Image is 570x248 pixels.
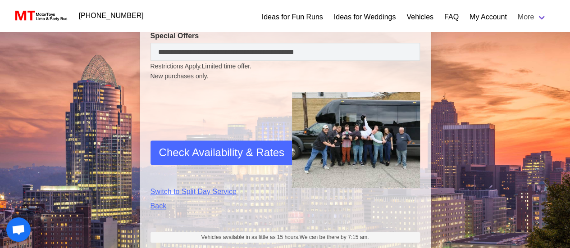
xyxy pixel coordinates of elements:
[202,62,251,71] span: Limited time offer.
[73,7,149,25] a: [PHONE_NUMBER]
[406,12,433,23] a: Vehicles
[150,72,420,81] span: New purchases only.
[150,31,420,41] label: Special Offers
[150,63,420,81] small: Restrictions Apply.
[262,12,323,23] a: Ideas for Fun Runs
[470,12,507,23] a: My Account
[150,201,278,212] a: Back
[159,144,284,161] span: Check Availability & Rates
[444,12,459,23] a: FAQ
[292,92,420,188] img: Driver-held-by-customers-2.jpg
[6,217,31,242] div: Open chat
[334,12,396,23] a: Ideas for Weddings
[13,9,68,22] img: MotorToys Logo
[201,233,369,241] span: Vehicles available in as little as 15 hours.
[150,140,293,165] button: Check Availability & Rates
[512,8,552,26] a: More
[300,234,369,240] span: We can be there by 7:15 am.
[150,103,287,170] iframe: reCAPTCHA
[150,186,278,197] a: Switch to Split Day Service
